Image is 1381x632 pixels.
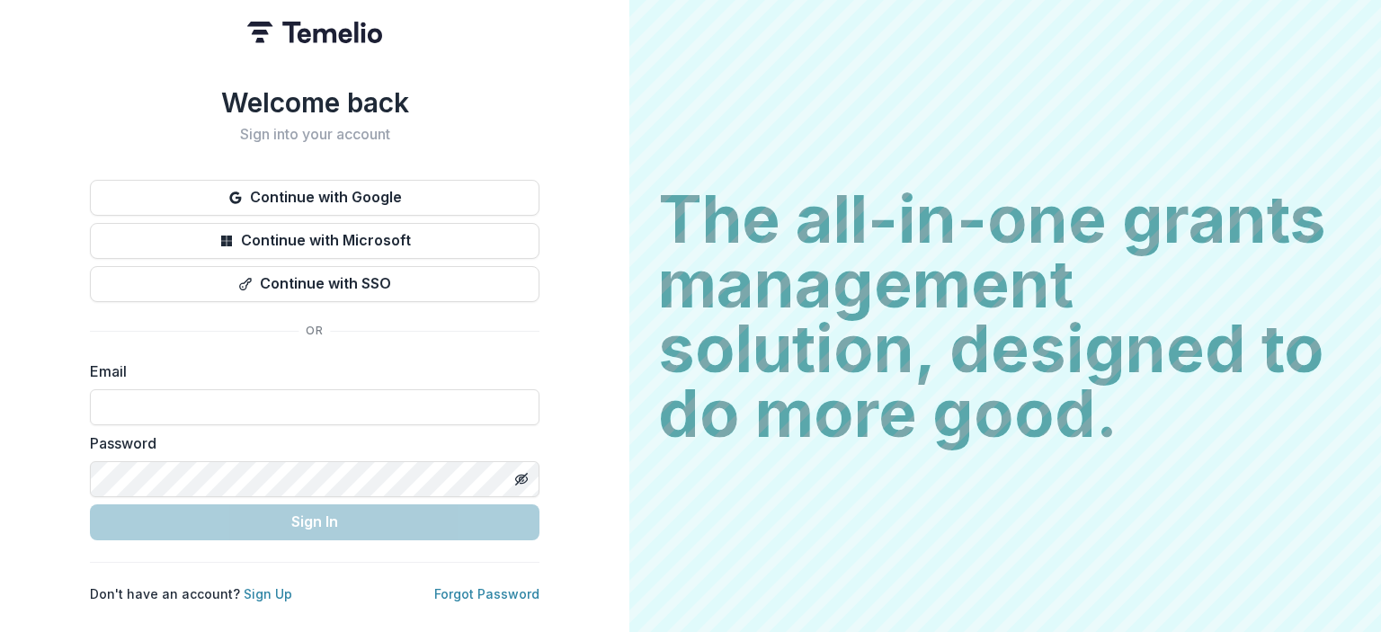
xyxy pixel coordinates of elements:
[90,86,539,119] h1: Welcome back
[90,361,529,382] label: Email
[434,586,539,601] a: Forgot Password
[244,586,292,601] a: Sign Up
[90,126,539,143] h2: Sign into your account
[247,22,382,43] img: Temelio
[90,266,539,302] button: Continue with SSO
[90,584,292,603] p: Don't have an account?
[507,465,536,494] button: Toggle password visibility
[90,223,539,259] button: Continue with Microsoft
[90,180,539,216] button: Continue with Google
[90,432,529,454] label: Password
[90,504,539,540] button: Sign In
